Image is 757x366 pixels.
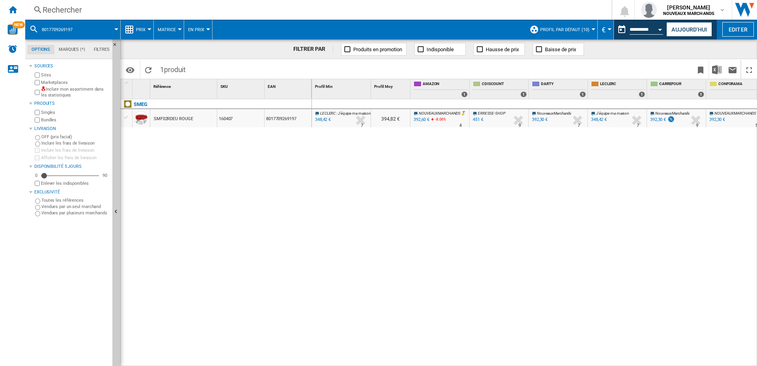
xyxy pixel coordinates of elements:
[423,81,468,88] span: AMAZON
[714,111,756,115] span: NOUVEAUXMARCHANDS
[101,173,109,178] div: 90
[35,117,40,123] input: Bundles
[708,116,725,124] div: 392,30 €
[712,65,722,74] img: excel-24x24.png
[41,172,99,180] md-slider: Disponibilité
[693,60,709,79] button: Créer un favoris
[655,111,690,115] span: NouveauxMarchands
[35,80,40,85] input: Marketplaces
[373,79,410,91] div: Sort None
[580,91,586,97] div: 1 offers sold by DARTY
[136,20,149,39] button: Prix
[293,45,334,53] div: FILTRER PAR
[34,163,109,170] div: Disponibilité 5 Jours
[741,60,757,79] button: Plein écran
[219,79,264,91] div: Sort None
[427,46,454,52] span: Indisponible
[459,122,462,130] div: Délai de livraison : 4 jours
[134,79,150,91] div: Sort None
[34,189,109,195] div: Exclusivité
[471,79,528,99] div: CDISCOUNT 1 offers sold by CDISCOUNT
[696,122,698,130] div: Délai de livraison : 9 jours
[156,60,190,77] span: 1
[313,79,371,91] div: Profil Min Sort None
[653,21,668,35] button: Open calendar
[320,111,336,115] span: LECLERC
[219,79,264,91] div: SKU Sort None
[373,79,410,91] div: Profil Moy Sort None
[486,46,519,52] span: Hausse de prix
[27,45,54,54] md-tab-item: Options
[35,87,40,97] input: Inclure mon assortiment dans les statistiques
[341,43,406,56] button: Produits en promotion
[419,111,465,115] span: NOUVEAUXMARCHANDS🥇
[188,20,208,39] div: En Prix
[125,20,149,39] div: Prix
[29,20,116,39] div: 8017709269197
[649,116,675,124] div: 392,30 €
[639,91,645,97] div: 1 offers sold by LECLERC
[154,110,193,128] div: SMF02RDEU ROUGE
[158,27,176,32] span: Matrice
[33,173,39,178] div: 0
[313,79,371,91] div: Sort None
[602,20,610,39] button: €
[41,204,109,210] label: Vendues par un seul marchand
[637,122,639,130] div: Délai de livraison : 7 jours
[122,63,138,77] button: Options
[152,79,217,91] div: Référence Sort None
[412,79,469,99] div: AMAZON 1 offers sold by AMAZON
[266,79,311,91] div: Sort None
[578,122,580,130] div: Délai de livraison : 7 jours
[41,210,109,216] label: Vendues par plusieurs marchands
[41,117,109,123] label: Bundles
[663,4,715,11] span: [PERSON_NAME]
[650,117,666,122] div: 392,30 €
[659,81,704,88] span: CARREFOUR
[474,43,525,56] button: Hausse de prix
[41,86,109,98] label: Inclure mon assortiment dans les statistiques
[540,27,589,32] span: Profil par défaut (10)
[41,110,109,115] label: Singles
[12,21,25,28] span: NEW
[663,11,715,16] b: NOUVEAUX MARCHANDS
[353,46,402,52] span: Produits en promotion
[722,22,754,37] button: Editer
[41,80,109,85] label: Marketplaces
[315,84,333,89] span: Profil Min
[667,116,675,123] img: promotionV3.png
[153,84,171,89] span: Référence
[532,117,548,122] div: 392,30 €
[35,110,40,115] input: Singles
[530,20,593,39] div: Profil par défaut (10)
[590,116,607,124] div: 348,42 €
[41,134,109,140] label: OFF (prix facial)
[220,84,228,89] span: SKU
[217,109,264,127] div: 160407
[35,211,40,216] input: Vendues par plusieurs marchands
[666,22,712,37] button: Aujourd'hui
[268,84,276,89] span: EAN
[589,79,647,99] div: LECLERC 1 offers sold by LECLERC
[336,111,371,115] span: : J'équipe ma maison
[709,60,725,79] button: Télécharger au format Excel
[35,141,40,147] input: Inclure les frais de livraison
[41,86,46,91] img: mysite-not-bg-18x18.png
[709,117,725,122] div: 392,30 €
[518,122,521,130] div: Délai de livraison : 9 jours
[7,24,18,35] img: wise-card.svg
[158,20,180,39] button: Matrice
[266,79,311,91] div: EAN Sort None
[361,122,363,130] div: Délai de livraison : 7 jours
[649,79,706,99] div: CARREFOUR 1 offers sold by CARREFOUR
[35,135,40,140] input: OFF (prix facial)
[435,117,443,121] span: -8.06
[537,111,571,115] span: NouveauxMarchands
[596,111,629,115] span: J'équipe ma maison
[371,109,410,127] div: 394,82 €
[412,116,429,124] div: 392,60 €
[698,91,704,97] div: 1 offers sold by CARREFOUR
[35,199,40,204] input: Toutes les références
[41,140,109,146] label: Inclure les frais de livraison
